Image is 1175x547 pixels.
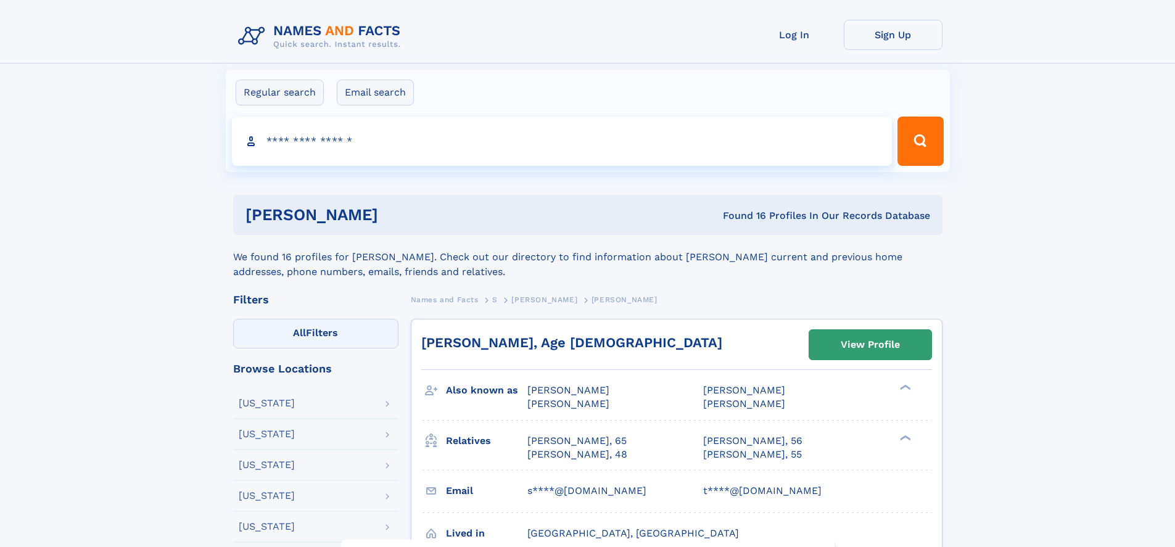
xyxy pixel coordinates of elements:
[550,209,930,223] div: Found 16 Profiles In Our Records Database
[337,80,414,105] label: Email search
[233,294,398,305] div: Filters
[446,480,527,501] h3: Email
[233,363,398,374] div: Browse Locations
[492,295,498,304] span: S
[446,430,527,451] h3: Relatives
[809,330,931,360] a: View Profile
[492,292,498,307] a: S
[511,295,577,304] span: [PERSON_NAME]
[411,292,479,307] a: Names and Facts
[745,20,844,50] a: Log In
[239,429,295,439] div: [US_STATE]
[844,20,942,50] a: Sign Up
[239,491,295,501] div: [US_STATE]
[703,398,785,409] span: [PERSON_NAME]
[703,384,785,396] span: [PERSON_NAME]
[527,398,609,409] span: [PERSON_NAME]
[841,331,900,359] div: View Profile
[233,235,942,279] div: We found 16 profiles for [PERSON_NAME]. Check out our directory to find information about [PERSON...
[293,327,306,339] span: All
[527,434,627,448] a: [PERSON_NAME], 65
[421,335,722,350] a: [PERSON_NAME], Age [DEMOGRAPHIC_DATA]
[527,448,627,461] a: [PERSON_NAME], 48
[236,80,324,105] label: Regular search
[239,460,295,470] div: [US_STATE]
[527,384,609,396] span: [PERSON_NAME]
[703,448,802,461] a: [PERSON_NAME], 55
[232,117,893,166] input: search input
[239,522,295,532] div: [US_STATE]
[245,207,551,223] h1: [PERSON_NAME]
[239,398,295,408] div: [US_STATE]
[897,384,912,392] div: ❯
[511,292,577,307] a: [PERSON_NAME]
[233,319,398,348] label: Filters
[592,295,658,304] span: [PERSON_NAME]
[233,20,411,53] img: Logo Names and Facts
[897,434,912,442] div: ❯
[446,380,527,401] h3: Also known as
[527,527,739,539] span: [GEOGRAPHIC_DATA], [GEOGRAPHIC_DATA]
[703,434,802,448] a: [PERSON_NAME], 56
[446,523,527,544] h3: Lived in
[897,117,943,166] button: Search Button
